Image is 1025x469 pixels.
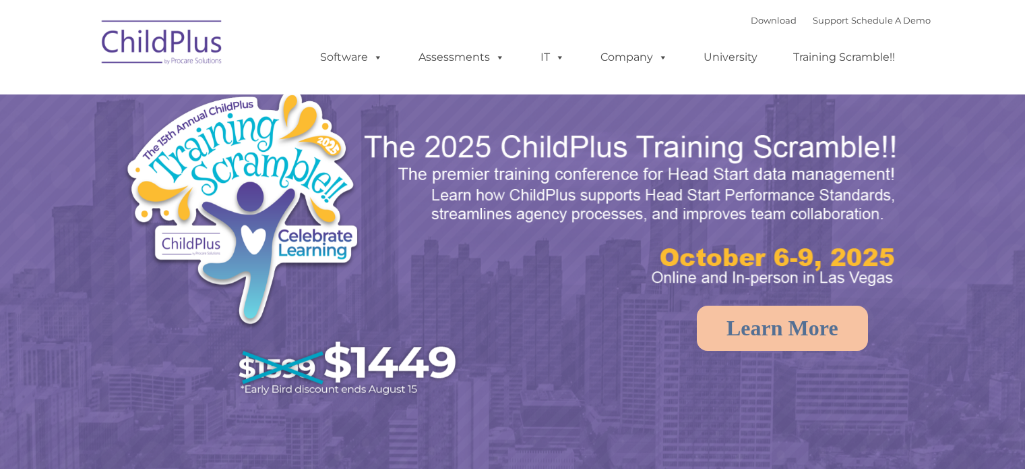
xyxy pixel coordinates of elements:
[587,44,681,71] a: Company
[851,15,931,26] a: Schedule A Demo
[527,44,578,71] a: IT
[751,15,931,26] font: |
[751,15,797,26] a: Download
[690,44,771,71] a: University
[780,44,908,71] a: Training Scramble!!
[307,44,396,71] a: Software
[405,44,518,71] a: Assessments
[813,15,848,26] a: Support
[95,11,230,78] img: ChildPlus by Procare Solutions
[697,306,868,351] a: Learn More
